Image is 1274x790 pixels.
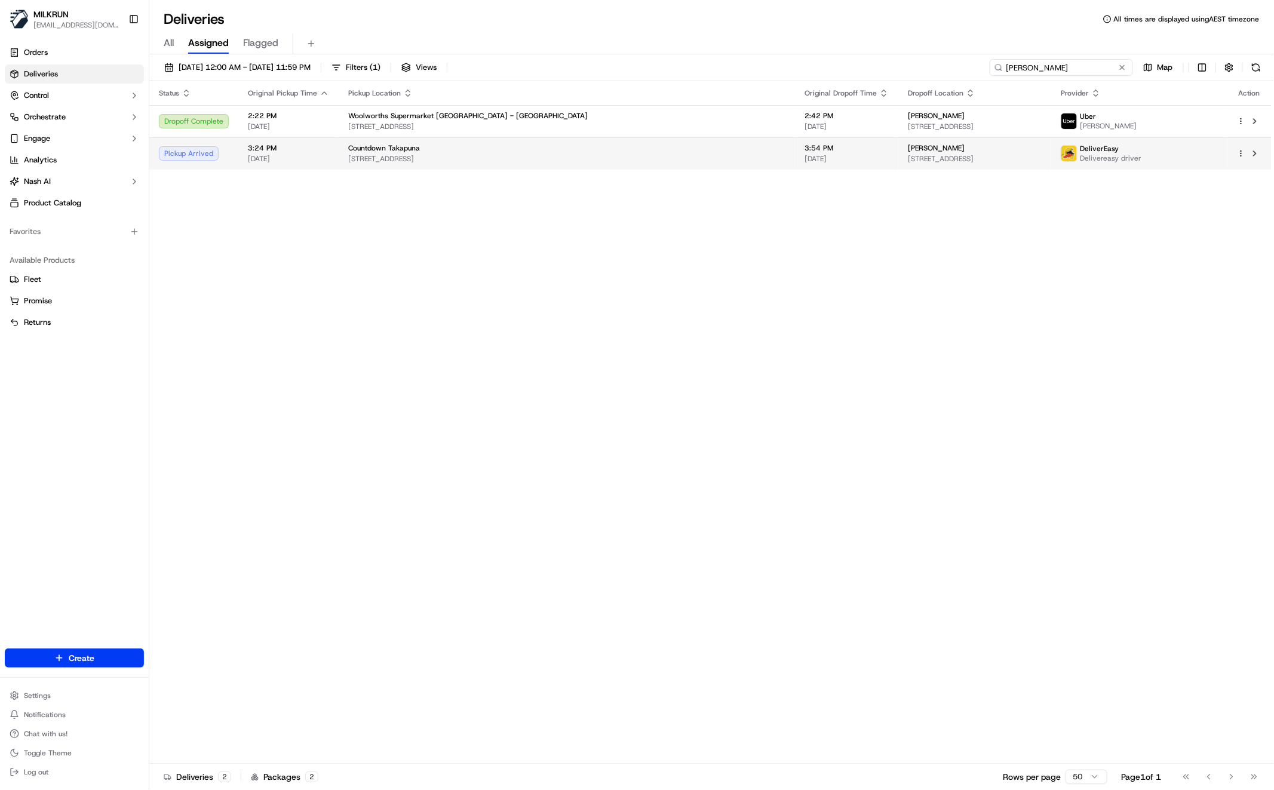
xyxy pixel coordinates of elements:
span: Notifications [24,710,66,720]
img: Nash [12,12,36,36]
p: Rows per page [1003,771,1061,783]
span: Returns [24,317,51,328]
span: Deliveries [24,69,58,79]
span: Promise [24,296,52,306]
span: Orchestrate [24,112,66,122]
span: Orders [24,47,48,58]
img: delivereasy_logo.png [1061,146,1077,161]
button: Start new chat [203,118,217,132]
span: [PERSON_NAME] [908,143,965,153]
button: Chat with us! [5,726,144,742]
span: Countdown Takapuna [348,143,420,153]
div: Page 1 of 1 [1122,771,1162,783]
a: Orders [5,43,144,62]
img: MILKRUN [10,10,29,29]
span: [STREET_ADDRESS] [908,122,1042,131]
span: Nash AI [24,176,51,187]
span: [DATE] [248,122,329,131]
input: Type to search [990,59,1133,76]
span: Control [24,90,49,101]
span: [STREET_ADDRESS] [348,122,785,131]
span: Chat with us! [24,729,67,739]
button: MILKRUN [33,8,69,20]
div: Start new chat [41,114,196,126]
span: [PERSON_NAME] [908,111,965,121]
span: All times are displayed using AEST timezone [1114,14,1260,24]
p: Welcome 👋 [12,48,217,67]
span: Fleet [24,274,41,285]
a: Deliveries [5,64,144,84]
span: Assigned [188,36,229,50]
img: 1736555255976-a54dd68f-1ca7-489b-9aae-adbdc363a1c4 [12,114,33,136]
div: Deliveries [164,771,231,783]
input: Got a question? Start typing here... [31,77,215,90]
span: API Documentation [113,173,192,185]
span: ( 1 ) [370,62,380,73]
button: Engage [5,129,144,148]
button: Control [5,86,144,105]
a: Analytics [5,150,144,170]
span: DeliverEasy [1080,144,1119,153]
span: Map [1158,62,1173,73]
span: Pickup Location [348,88,401,98]
span: [DATE] [805,154,889,164]
span: Toggle Theme [24,748,72,758]
button: Toggle Theme [5,745,144,761]
div: Action [1237,88,1262,98]
span: Original Pickup Time [248,88,317,98]
a: Powered byPylon [84,202,145,211]
button: Orchestrate [5,107,144,127]
h1: Deliveries [164,10,225,29]
span: [PERSON_NAME] [1080,121,1137,131]
button: Nash AI [5,172,144,191]
span: All [164,36,174,50]
a: Returns [10,317,139,328]
button: Settings [5,687,144,704]
span: Status [159,88,179,98]
button: [DATE] 12:00 AM - [DATE] 11:59 PM [159,59,316,76]
button: [EMAIL_ADDRESS][DOMAIN_NAME] [33,20,119,30]
div: 2 [218,771,231,782]
button: Log out [5,764,144,780]
div: 2 [305,771,318,782]
img: uber-new-logo.jpeg [1061,113,1077,129]
div: Available Products [5,251,144,270]
span: [STREET_ADDRESS] [348,154,785,164]
span: Flagged [243,36,278,50]
span: Dropoff Location [908,88,963,98]
div: 💻 [101,174,110,184]
button: Promise [5,291,144,311]
span: 3:24 PM [248,143,329,153]
a: Promise [10,296,139,306]
span: Original Dropoff Time [805,88,877,98]
span: 2:22 PM [248,111,329,121]
span: [STREET_ADDRESS] [908,154,1042,164]
button: Views [396,59,442,76]
span: Settings [24,691,51,700]
a: Fleet [10,274,139,285]
span: [DATE] 12:00 AM - [DATE] 11:59 PM [179,62,311,73]
button: Create [5,648,144,668]
span: Engage [24,133,50,144]
span: Uber [1080,112,1096,121]
span: Pylon [119,202,145,211]
span: Create [69,652,94,664]
span: Delivereasy driver [1080,153,1141,163]
span: [DATE] [805,122,889,131]
button: Refresh [1248,59,1264,76]
span: Woolworths Supermarket [GEOGRAPHIC_DATA] - [GEOGRAPHIC_DATA] [348,111,588,121]
div: We're available if you need us! [41,126,151,136]
span: Log out [24,767,48,777]
span: 3:54 PM [805,143,889,153]
span: Provider [1061,88,1089,98]
span: Product Catalog [24,198,81,208]
div: Favorites [5,222,144,241]
button: Notifications [5,706,144,723]
span: Knowledge Base [24,173,91,185]
a: 💻API Documentation [96,168,197,190]
button: Map [1138,59,1178,76]
span: Analytics [24,155,57,165]
span: [DATE] [248,154,329,164]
